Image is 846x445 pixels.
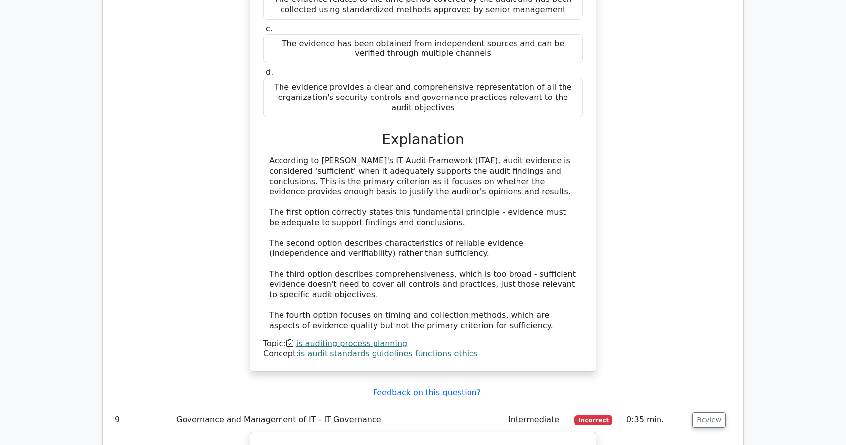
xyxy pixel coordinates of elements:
a: Feedback on this question? [373,388,481,397]
span: d. [266,67,273,77]
div: Concept: [263,349,583,359]
td: 9 [111,406,172,434]
a: is audit standards guidelines functions ethics [299,349,478,358]
h3: Explanation [269,131,577,148]
td: 0:35 min. [622,406,688,434]
td: Intermediate [504,406,570,434]
button: Review [692,412,726,428]
a: is auditing process planning [296,339,408,348]
div: According to [PERSON_NAME]'s IT Audit Framework (ITAF), audit evidence is considered 'sufficient'... [269,156,577,331]
span: Incorrect [574,415,612,425]
td: Governance and Management of IT - IT Governance [172,406,504,434]
div: Topic: [263,339,583,349]
span: c. [266,24,273,33]
div: The evidence provides a clear and comprehensive representation of all the organization's security... [263,78,583,117]
div: The evidence has been obtained from independent sources and can be verified through multiple chan... [263,34,583,64]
